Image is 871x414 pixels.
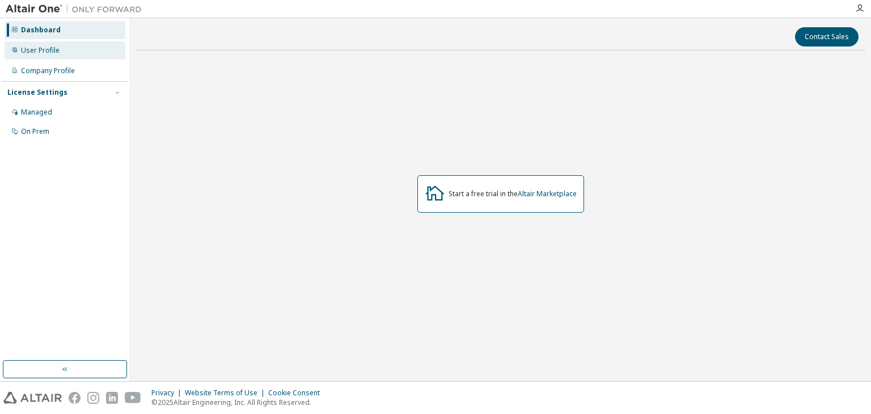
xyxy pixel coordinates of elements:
[21,108,52,117] div: Managed
[518,189,577,198] a: Altair Marketplace
[795,27,859,47] button: Contact Sales
[7,88,67,97] div: License Settings
[151,388,185,398] div: Privacy
[6,3,147,15] img: Altair One
[69,392,81,404] img: facebook.svg
[106,392,118,404] img: linkedin.svg
[449,189,577,198] div: Start a free trial in the
[151,398,327,407] p: © 2025 Altair Engineering, Inc. All Rights Reserved.
[268,388,327,398] div: Cookie Consent
[21,127,49,136] div: On Prem
[21,26,61,35] div: Dashboard
[185,388,268,398] div: Website Terms of Use
[3,392,62,404] img: altair_logo.svg
[21,66,75,75] div: Company Profile
[125,392,141,404] img: youtube.svg
[87,392,99,404] img: instagram.svg
[21,46,60,55] div: User Profile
